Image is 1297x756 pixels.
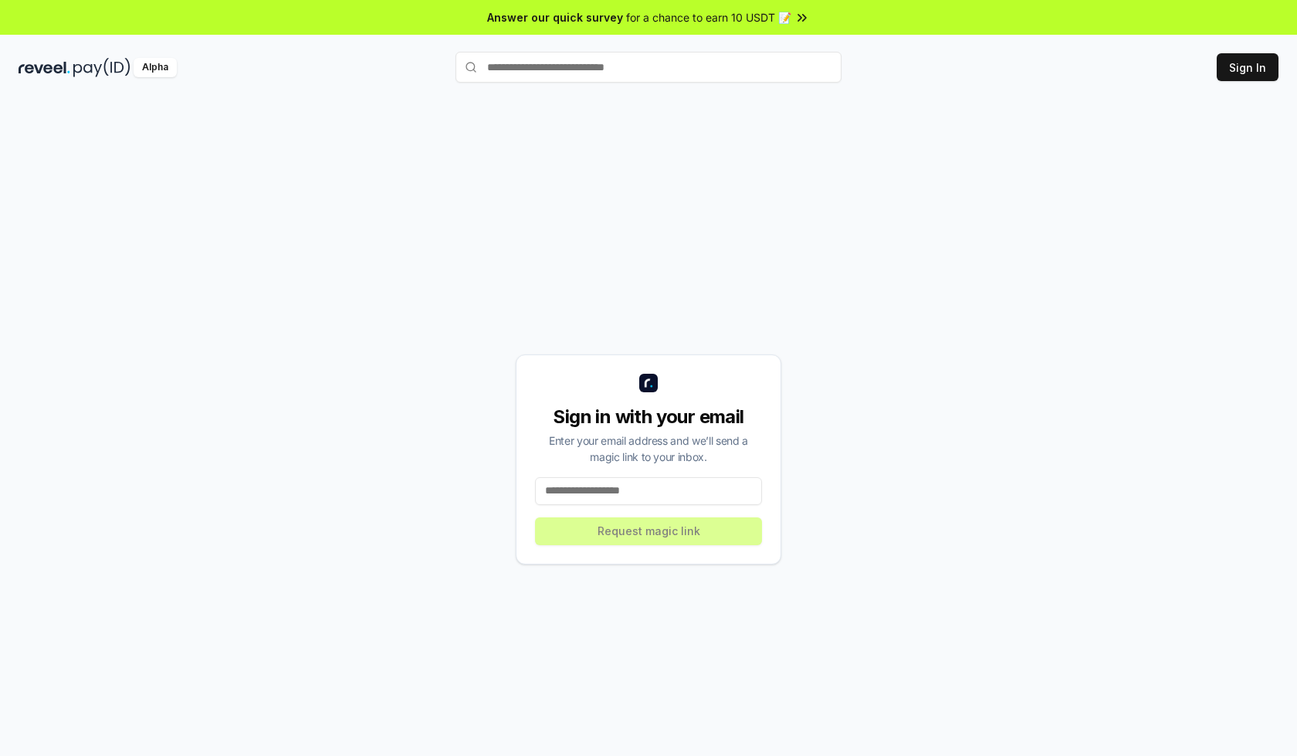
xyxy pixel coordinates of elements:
[639,374,658,392] img: logo_small
[19,58,70,77] img: reveel_dark
[535,432,762,465] div: Enter your email address and we’ll send a magic link to your inbox.
[73,58,130,77] img: pay_id
[487,9,623,25] span: Answer our quick survey
[535,405,762,429] div: Sign in with your email
[134,58,177,77] div: Alpha
[1217,53,1278,81] button: Sign In
[626,9,791,25] span: for a chance to earn 10 USDT 📝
